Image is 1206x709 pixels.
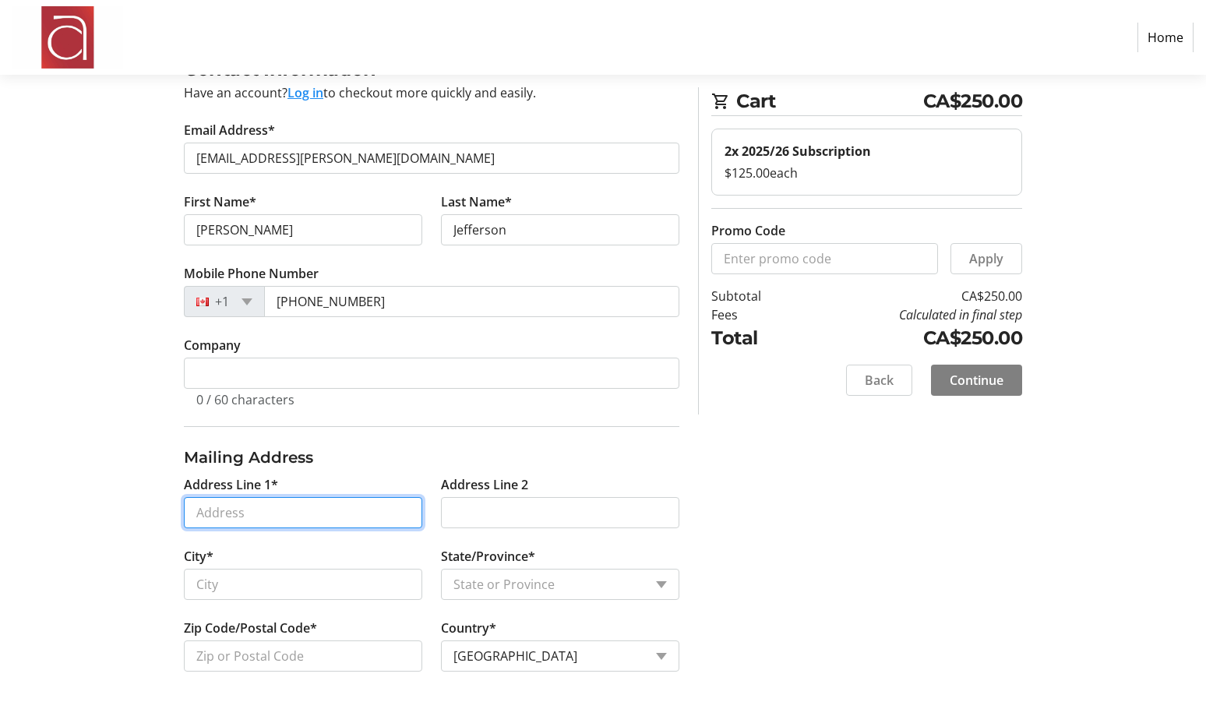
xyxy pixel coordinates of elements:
strong: 2x 2025/26 Subscription [725,143,871,160]
span: Back [865,371,894,390]
input: City [184,569,422,600]
td: Subtotal [711,287,801,305]
label: Email Address* [184,121,275,139]
span: Cart [736,87,923,115]
td: Calculated in final step [801,305,1022,324]
label: State/Province* [441,547,535,566]
td: Total [711,324,801,352]
label: Zip Code/Postal Code* [184,619,317,637]
button: Back [846,365,912,396]
span: Continue [950,371,1003,390]
span: Apply [969,249,1003,268]
div: Have an account? to checkout more quickly and easily. [184,83,679,102]
label: Promo Code [711,221,785,240]
label: Country* [441,619,496,637]
td: CA$250.00 [801,287,1022,305]
label: Last Name* [441,192,512,211]
label: City* [184,547,213,566]
label: First Name* [184,192,256,211]
tr-character-limit: 0 / 60 characters [196,391,294,408]
input: Enter promo code [711,243,938,274]
button: Continue [931,365,1022,396]
a: Home [1137,23,1194,52]
label: Company [184,336,241,354]
label: Address Line 2 [441,475,528,494]
button: Log in [287,83,323,102]
td: CA$250.00 [801,324,1022,352]
span: CA$250.00 [923,87,1023,115]
button: Apply [950,243,1022,274]
label: Address Line 1* [184,475,278,494]
td: Fees [711,305,801,324]
input: Address [184,497,422,528]
img: Amadeus Choir of Greater Toronto 's Logo [12,6,123,69]
div: $125.00 each [725,164,1009,182]
input: Zip or Postal Code [184,640,422,672]
input: (506) 234-5678 [264,286,679,317]
h3: Mailing Address [184,446,679,469]
label: Mobile Phone Number [184,264,319,283]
